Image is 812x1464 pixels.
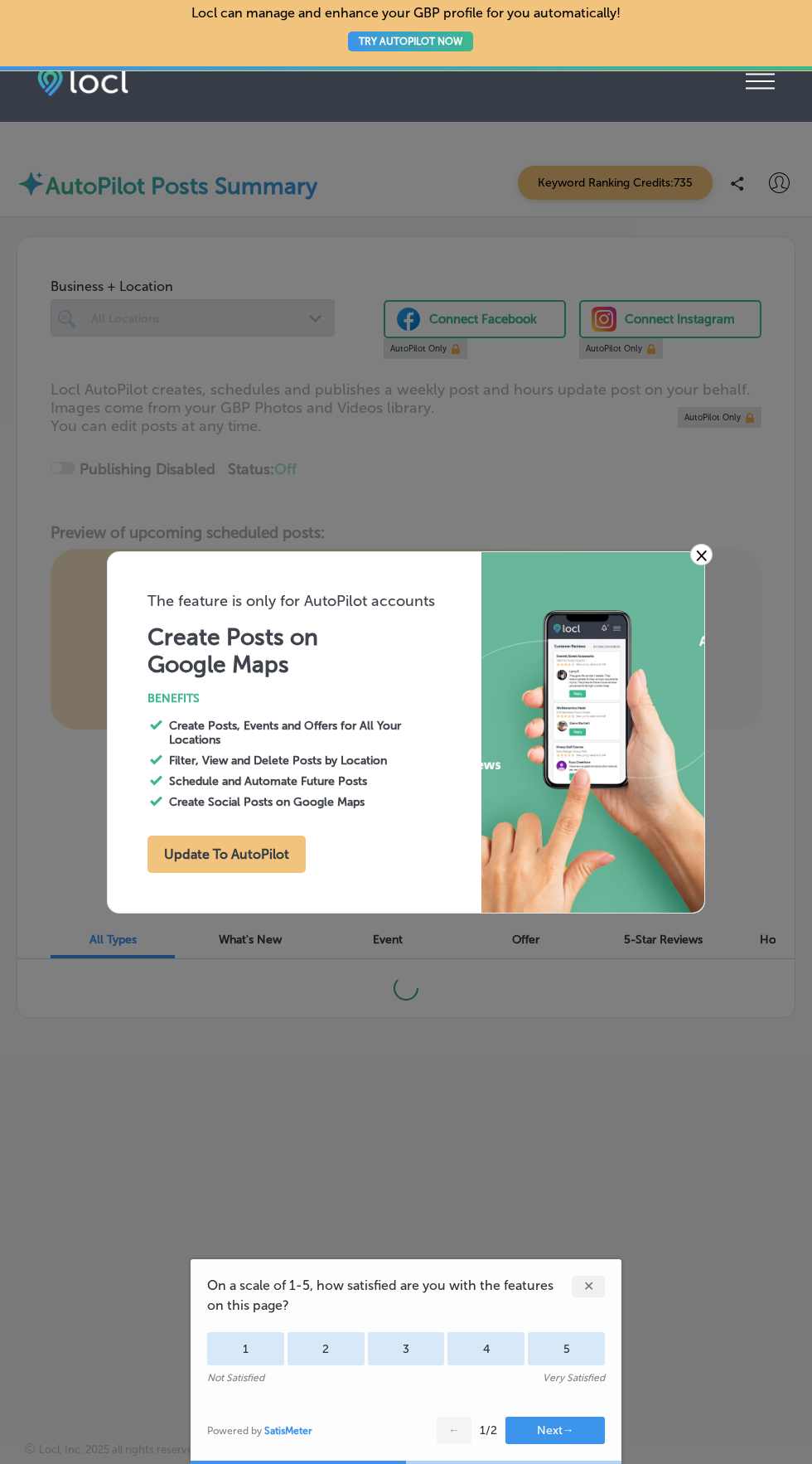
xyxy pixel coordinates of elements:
[147,850,306,861] a: Update To AutoPilot
[481,552,704,913] img: 2b9b306996f9abcca9d403b028eda9a2.jpg
[147,623,348,678] h1: Create Posts on Google Maps
[368,1332,445,1365] div: 3
[690,544,713,565] a: ×
[37,65,128,96] img: fda3e92497d09a02dc62c9cd864e3231.png
[169,754,446,768] h3: Filter, View and Delete Posts by Location
[207,1276,572,1316] span: On a scale of 1-5, how satisfied are you with the features on this page?
[207,1332,284,1365] div: 1
[288,1332,365,1365] div: 2
[169,719,446,747] h3: Create Posts, Events and Offers for All Your Locations
[572,1276,605,1297] div: ✕
[528,1332,605,1365] div: 5
[447,1332,524,1365] div: 4
[207,1425,312,1437] div: Powered by
[437,1417,471,1444] button: ←
[505,1417,605,1444] button: Next→
[147,836,306,873] button: Update To AutoPilot
[169,774,446,788] h3: Schedule and Automate Future Posts
[169,795,446,809] h3: Create Social Posts on Google Maps
[147,691,481,705] h3: BENEFITS
[480,1423,497,1437] div: 1 / 2
[207,1372,264,1384] div: Not Satisfied
[543,1372,605,1384] div: Very Satisfied
[264,1425,312,1437] a: SatisMeter
[147,592,481,610] h3: The feature is only for AutoPilot accounts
